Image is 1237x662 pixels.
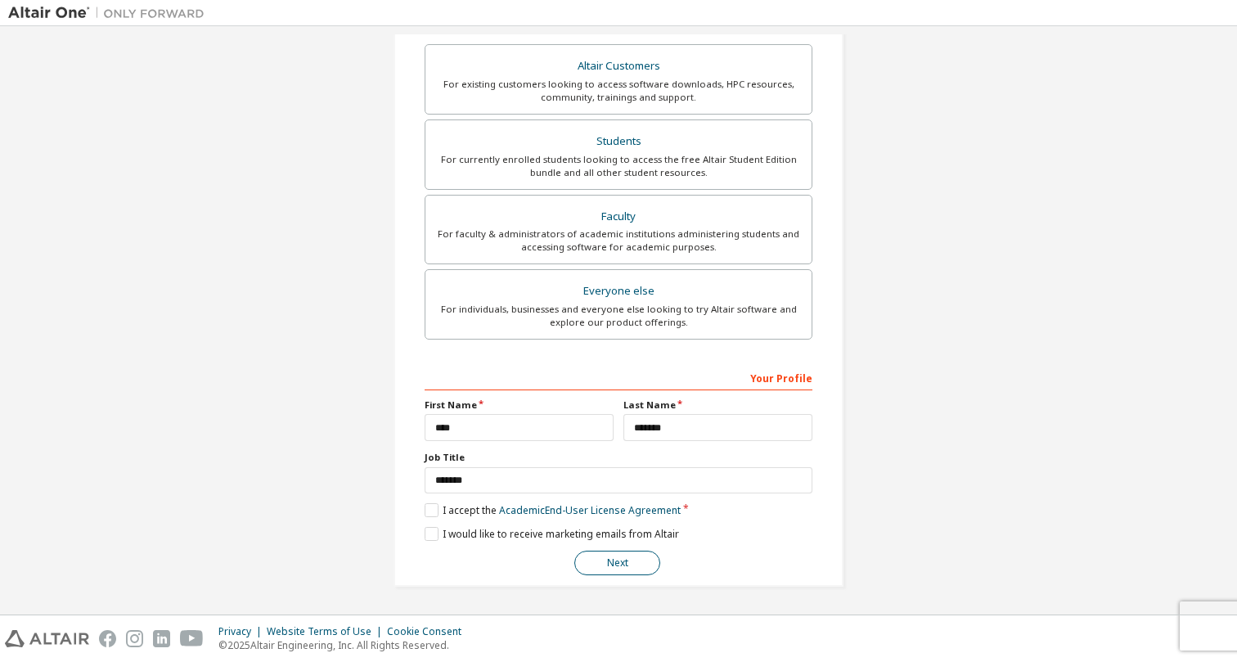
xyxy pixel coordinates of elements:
img: facebook.svg [99,630,116,647]
p: © 2025 Altair Engineering, Inc. All Rights Reserved. [218,638,471,652]
div: Your Profile [425,364,812,390]
img: youtube.svg [180,630,204,647]
div: Faculty [435,205,802,228]
label: Last Name [623,399,812,412]
div: For individuals, businesses and everyone else looking to try Altair software and explore our prod... [435,303,802,329]
img: altair_logo.svg [5,630,89,647]
div: Students [435,130,802,153]
a: Academic End-User License Agreement [499,503,681,517]
div: For currently enrolled students looking to access the free Altair Student Edition bundle and all ... [435,153,802,179]
div: Privacy [218,625,267,638]
button: Next [574,551,660,575]
label: I accept the [425,503,681,517]
label: Job Title [425,451,812,464]
div: Everyone else [435,280,802,303]
div: For existing customers looking to access software downloads, HPC resources, community, trainings ... [435,78,802,104]
img: Altair One [8,5,213,21]
div: Altair Customers [435,55,802,78]
div: Website Terms of Use [267,625,387,638]
img: linkedin.svg [153,630,170,647]
img: instagram.svg [126,630,143,647]
div: For faculty & administrators of academic institutions administering students and accessing softwa... [435,227,802,254]
div: Cookie Consent [387,625,471,638]
label: First Name [425,399,614,412]
label: I would like to receive marketing emails from Altair [425,527,679,541]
